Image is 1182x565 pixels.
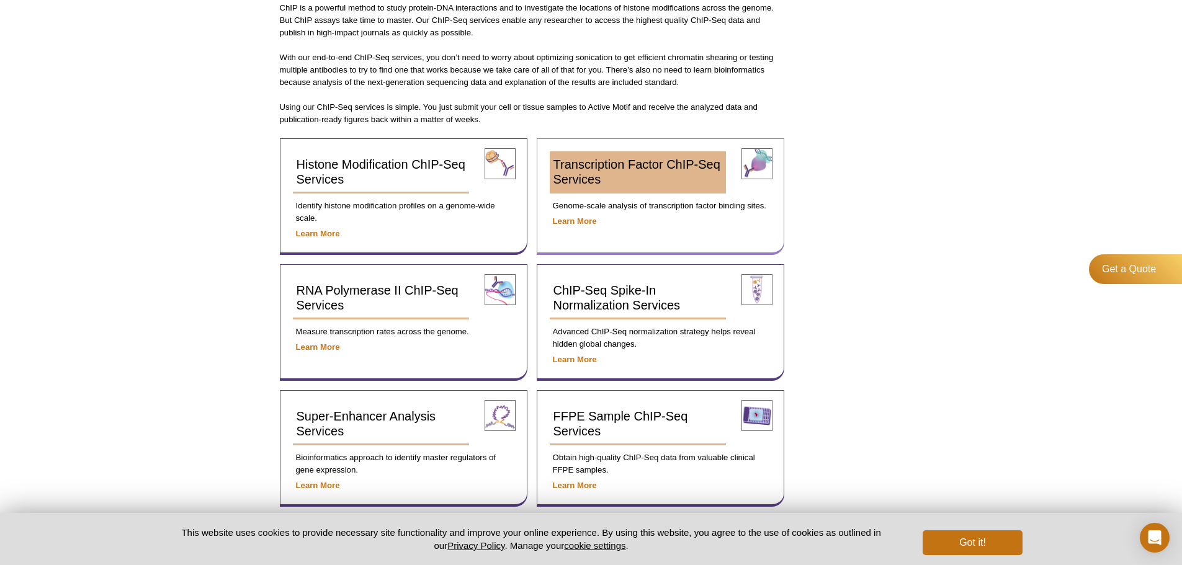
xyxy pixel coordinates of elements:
span: RNA Polymerase II ChIP-Seq Services [297,283,459,312]
p: Using our ChIP-Seq services is simple. You just submit your cell or tissue samples to Active Moti... [280,101,785,126]
p: Genome-scale analysis of transcription factor binding sites. [550,200,771,212]
a: Learn More [296,229,340,238]
p: ChIP is a powerful method to study protein-DNA interactions and to investigate the locations of h... [280,2,785,39]
span: FFPE Sample ChIP-Seq Services [553,409,688,438]
p: With our end-to-end ChIP-Seq services, you don’t need to worry about optimizing sonication to get... [280,51,785,89]
a: RNA Polymerase II ChIP-Seq Services [293,277,470,319]
p: Bioinformatics approach to identify master regulators of gene expression. [293,452,514,476]
img: ChIP-Seq spike-in normalization [741,274,772,305]
img: ChIP-Seq super-enhancer analysis [485,400,516,431]
p: Identify histone modification profiles on a genome-wide scale. [293,200,514,225]
p: This website uses cookies to provide necessary site functionality and improve your online experie... [160,526,903,552]
p: Measure transcription rates across the genome. [293,326,514,338]
a: Learn More [553,481,597,490]
a: Privacy Policy [447,540,504,551]
span: Transcription Factor ChIP-Seq Services [553,158,720,186]
span: ChIP-Seq Spike-In Normalization Services [553,283,681,312]
a: FFPE Sample ChIP-Seq Services [550,403,727,445]
a: Learn More [553,216,597,226]
button: Got it! [923,530,1022,555]
p: Advanced ChIP-Seq normalization strategy helps reveal hidden global changes. [550,326,771,350]
a: Learn More [553,355,597,364]
span: Histone Modification ChIP-Seq Services [297,158,465,186]
img: histone modification ChIP-Seq [485,148,516,179]
a: Super-Enhancer Analysis Services [293,403,470,445]
div: Open Intercom Messenger [1140,523,1170,553]
a: Get a Quote [1089,254,1182,284]
p: Obtain high-quality ChIP-Seq data from valuable clinical FFPE samples. [550,452,771,476]
button: cookie settings [564,540,625,551]
a: Learn More [296,481,340,490]
a: Learn More [296,342,340,352]
a: Transcription Factor ChIP-Seq Services [550,151,727,194]
img: FFPE ChIP-Seq [741,400,772,431]
img: transcription factor ChIP-Seq [741,148,772,179]
img: RNA pol II ChIP-Seq [485,274,516,305]
a: ChIP-Seq Spike-In Normalization Services [550,277,727,319]
span: Super-Enhancer Analysis Services [297,409,436,438]
a: Histone Modification ChIP-Seq Services [293,151,470,194]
